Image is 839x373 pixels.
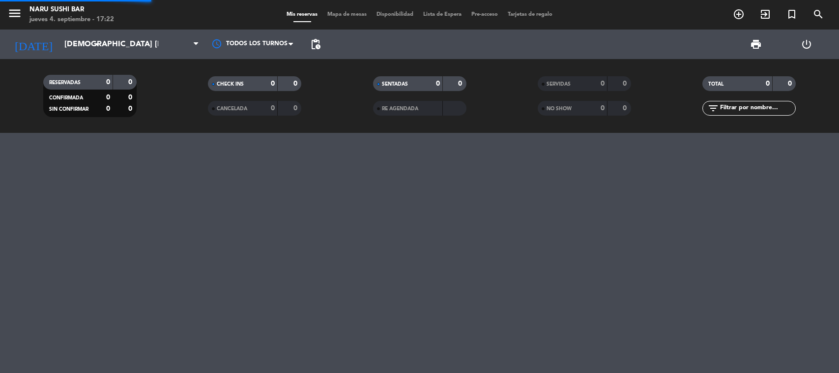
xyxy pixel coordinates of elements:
strong: 0 [293,105,299,112]
span: RE AGENDADA [382,106,418,111]
span: Tarjetas de regalo [503,12,557,17]
i: add_circle_outline [733,8,745,20]
strong: 0 [271,105,275,112]
strong: 0 [106,79,110,86]
div: jueves 4. septiembre - 17:22 [29,15,114,25]
i: filter_list [707,102,719,114]
span: SIN CONFIRMAR [49,107,88,112]
strong: 0 [128,105,134,112]
i: turned_in_not [786,8,798,20]
i: search [812,8,824,20]
span: Pre-acceso [466,12,503,17]
span: print [750,38,762,50]
span: SENTADAS [382,82,408,87]
strong: 0 [601,80,605,87]
div: NARU Sushi Bar [29,5,114,15]
strong: 0 [788,80,794,87]
span: Disponibilidad [372,12,418,17]
div: LOG OUT [781,30,832,59]
i: arrow_drop_down [91,38,103,50]
strong: 0 [128,79,134,86]
strong: 0 [766,80,770,87]
strong: 0 [293,80,299,87]
span: Mis reservas [282,12,322,17]
span: TOTAL [708,82,723,87]
span: CHECK INS [217,82,244,87]
strong: 0 [623,80,629,87]
input: Filtrar por nombre... [719,103,795,114]
span: pending_actions [310,38,321,50]
span: Lista de Espera [418,12,466,17]
i: exit_to_app [759,8,771,20]
span: RESERVADAS [49,80,81,85]
strong: 0 [623,105,629,112]
span: NO SHOW [547,106,572,111]
i: [DATE] [7,33,59,55]
button: menu [7,6,22,24]
span: SERVIDAS [547,82,571,87]
strong: 0 [601,105,605,112]
strong: 0 [106,105,110,112]
i: menu [7,6,22,21]
strong: 0 [271,80,275,87]
strong: 0 [106,94,110,101]
strong: 0 [128,94,134,101]
span: Mapa de mesas [322,12,372,17]
strong: 0 [436,80,440,87]
i: power_settings_new [801,38,812,50]
span: CANCELADA [217,106,247,111]
span: CONFIRMADA [49,95,83,100]
strong: 0 [458,80,464,87]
